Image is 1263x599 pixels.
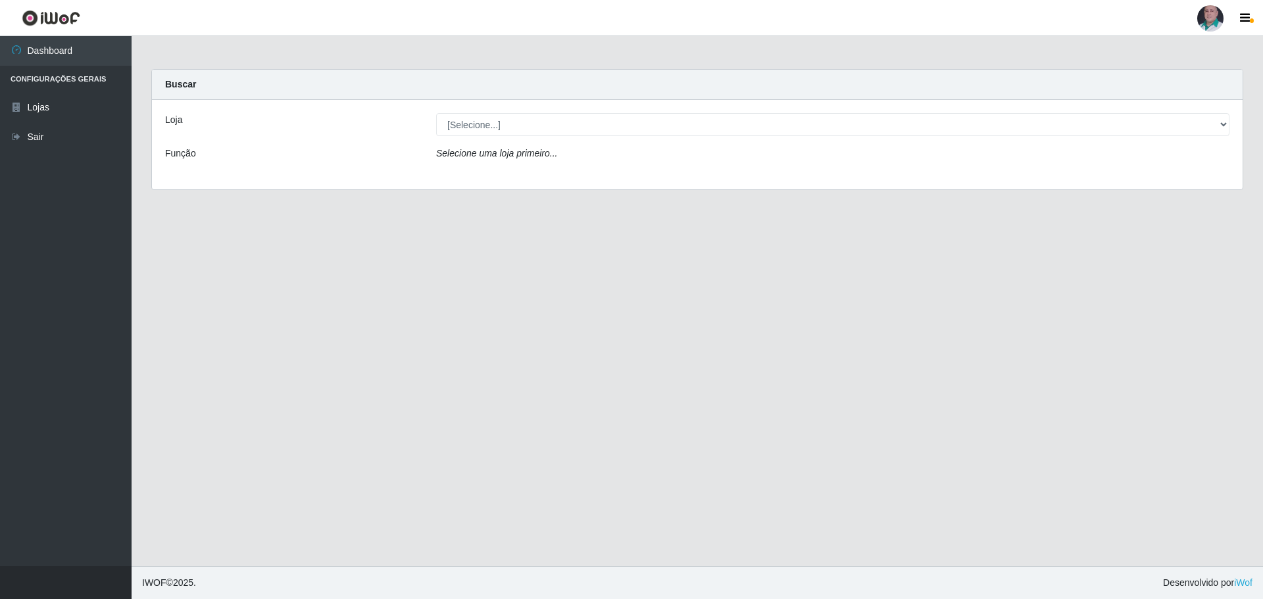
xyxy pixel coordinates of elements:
[165,113,182,127] label: Loja
[165,147,196,160] label: Função
[1234,577,1252,588] a: iWof
[142,576,196,590] span: © 2025 .
[1163,576,1252,590] span: Desenvolvido por
[22,10,80,26] img: CoreUI Logo
[165,79,196,89] strong: Buscar
[436,148,557,158] i: Selecione uma loja primeiro...
[142,577,166,588] span: IWOF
